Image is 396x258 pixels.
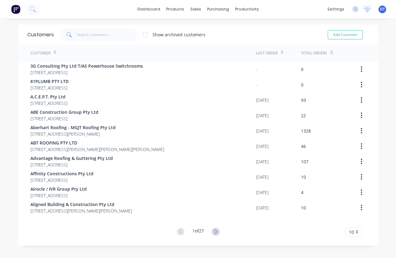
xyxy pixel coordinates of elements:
[134,5,163,14] a: dashboard
[301,81,303,88] div: 0
[301,128,311,134] div: 1328
[77,29,137,41] input: Search customers...
[30,140,164,146] span: ABT ROOFING PTY LTD
[256,204,268,211] div: [DATE]
[30,146,164,153] span: [STREET_ADDRESS][PERSON_NAME][PERSON_NAME][PERSON_NAME]
[256,158,268,165] div: [DATE]
[301,112,306,119] div: 22
[30,69,143,76] span: [STREET_ADDRESS]
[256,174,268,180] div: [DATE]
[232,5,262,14] div: productivity
[30,170,93,177] span: Affinity Constructions Pty Ltd
[256,189,268,196] div: [DATE]
[328,30,363,39] button: Add Customer
[301,66,303,73] div: 0
[30,124,116,131] span: Aberhart Roofing - MGJT Roofing Pty Ltd
[256,97,268,103] div: [DATE]
[380,6,385,12] span: DT
[256,143,268,149] div: [DATE]
[30,109,98,115] span: ABE Construction Group Pty Ltd
[30,192,87,199] span: [STREET_ADDRESS]
[204,5,232,14] div: purchasing
[30,161,113,168] span: [STREET_ADDRESS]
[301,204,306,211] div: 10
[11,5,20,14] img: Factory
[301,174,306,180] div: 10
[30,201,132,208] span: Aligned Building & Construction Pty Ltd
[30,155,113,161] span: Advantage Roofing & Guttering Pty Ltd
[30,186,87,192] span: Airocle / IVR Group Pty Ltd
[256,50,278,56] div: Last Order
[30,115,98,122] span: [STREET_ADDRESS]
[301,97,306,103] div: 93
[301,189,303,196] div: 4
[30,85,69,91] span: [STREET_ADDRESS]
[30,131,116,137] span: [STREET_ADDRESS][PERSON_NAME]
[324,5,347,14] div: settings
[256,66,258,73] div: -
[192,228,204,236] div: 1 of 27
[301,158,308,165] div: 107
[30,50,50,56] div: Customer
[163,5,187,14] div: products
[301,143,306,149] div: 46
[27,31,54,38] div: Customers
[256,81,258,88] div: -
[256,112,268,119] div: [DATE]
[30,63,143,69] span: 3G Consulting Pty Ltd T/AS Powerhouse Switchrooms
[349,229,354,235] span: 10
[301,50,327,56] div: Total Orders
[30,93,67,100] span: A.C.E.P.T. Pty Ltd
[30,177,93,183] span: [STREET_ADDRESS]
[30,78,69,85] span: 81PLUMB PTY LTD
[30,100,67,106] span: [STREET_ADDRESS]
[152,31,205,38] div: Show archived customers
[187,5,204,14] div: sales
[256,128,268,134] div: [DATE]
[30,208,132,214] span: [STREET_ADDRESS][PERSON_NAME][PERSON_NAME]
